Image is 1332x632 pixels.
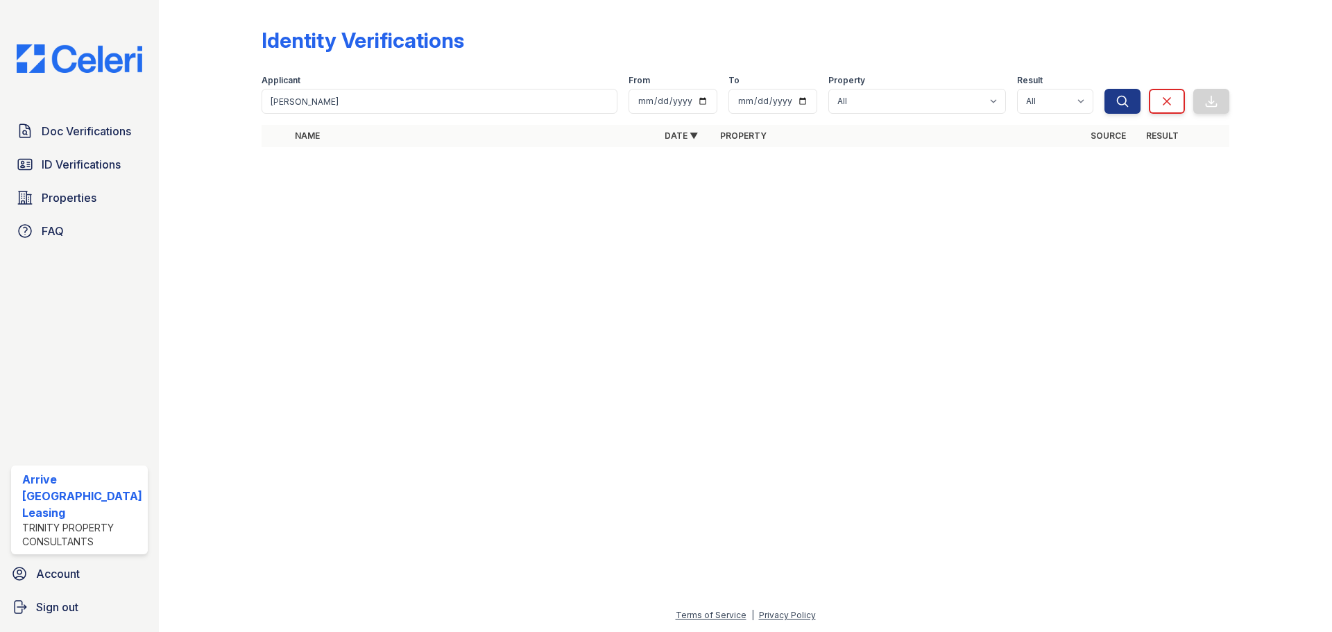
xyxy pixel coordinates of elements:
a: Doc Verifications [11,117,148,145]
label: Property [828,75,865,86]
span: Account [36,565,80,582]
label: To [728,75,740,86]
a: Account [6,560,153,588]
div: Arrive [GEOGRAPHIC_DATA] Leasing [22,471,142,521]
a: Date ▼ [665,130,698,141]
label: Result [1017,75,1043,86]
a: Source [1091,130,1126,141]
a: Sign out [6,593,153,621]
span: Doc Verifications [42,123,131,139]
a: Terms of Service [676,610,746,620]
span: Sign out [36,599,78,615]
div: Trinity Property Consultants [22,521,142,549]
img: CE_Logo_Blue-a8612792a0a2168367f1c8372b55b34899dd931a85d93a1a3d3e32e68fde9ad4.png [6,44,153,73]
span: Properties [42,189,96,206]
a: Properties [11,184,148,212]
label: From [629,75,650,86]
a: Property [720,130,767,141]
input: Search by name or phone number [262,89,617,114]
label: Applicant [262,75,300,86]
div: | [751,610,754,620]
span: FAQ [42,223,64,239]
a: Result [1146,130,1179,141]
a: ID Verifications [11,151,148,178]
a: Privacy Policy [759,610,816,620]
a: FAQ [11,217,148,245]
span: ID Verifications [42,156,121,173]
a: Name [295,130,320,141]
div: Identity Verifications [262,28,464,53]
